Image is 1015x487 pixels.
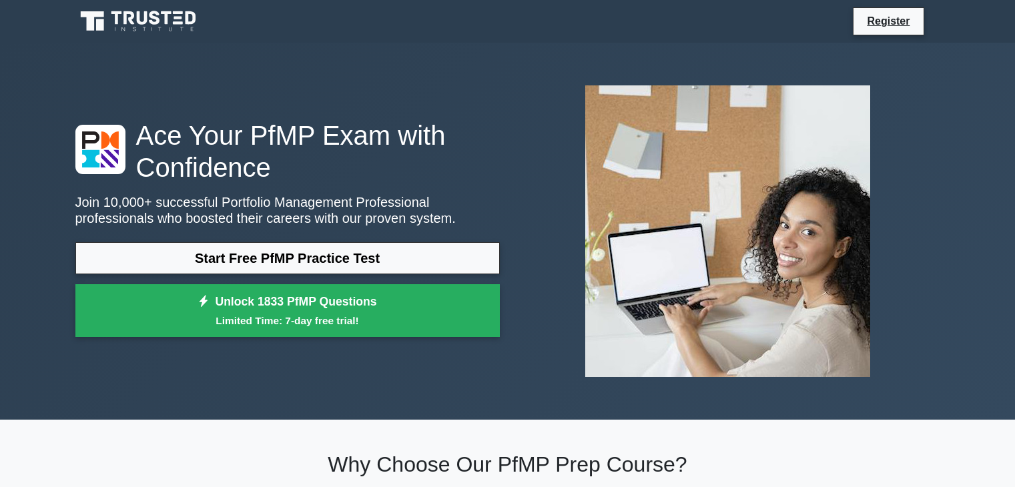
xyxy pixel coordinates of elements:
[859,13,918,29] a: Register
[75,119,500,183] h1: Ace Your PfMP Exam with Confidence
[75,452,940,477] h2: Why Choose Our PfMP Prep Course?
[92,313,483,328] small: Limited Time: 7-day free trial!
[75,242,500,274] a: Start Free PfMP Practice Test
[75,284,500,338] a: Unlock 1833 PfMP QuestionsLimited Time: 7-day free trial!
[75,194,500,226] p: Join 10,000+ successful Portfolio Management Professional professionals who boosted their careers...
